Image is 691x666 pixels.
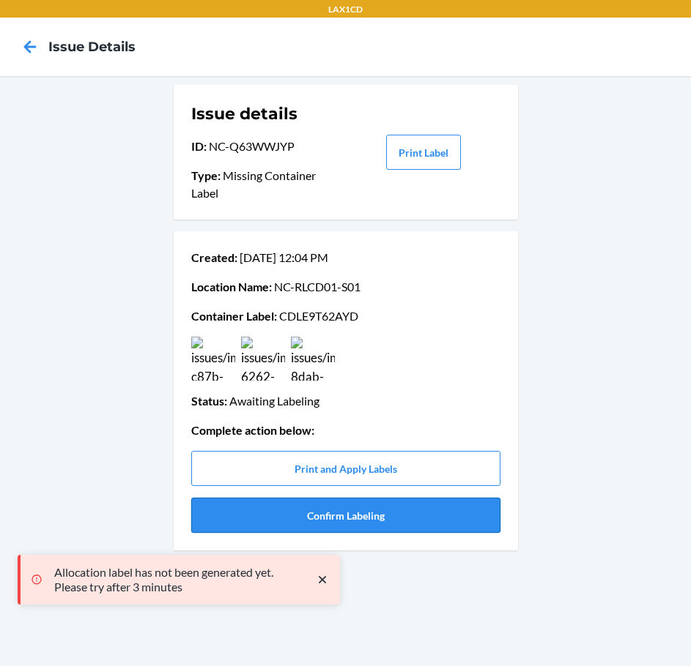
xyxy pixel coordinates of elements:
[191,423,314,437] span: Complete action below :
[191,138,344,155] p: NC-Q63WWJYP
[328,3,363,16] p: LAX1CD
[291,337,335,381] img: issues/images/89f784e1-8dab-4e3c-8055-e9e1842352e9.jpg
[191,451,500,486] button: Print and Apply Labels
[48,37,136,56] h4: Issue details
[191,498,500,533] button: Confirm Labeling
[191,392,500,410] p: Awaiting Labeling
[191,250,237,264] span: Created :
[191,309,277,323] span: Container Label :
[54,565,300,594] p: Allocation label has not been generated yet. Please try after 3 minutes
[191,280,272,293] span: Location Name :
[386,135,461,170] button: Print Label
[191,167,344,202] p: Missing Container Label
[191,307,500,325] p: CDLE9T62AYD
[241,337,285,381] img: issues/images/8b3e4325-6262-4070-8aff-f705406e82ec.jpg
[191,102,344,126] h1: Issue details
[191,394,227,408] span: Status :
[191,249,500,266] p: [DATE] 12:04 PM
[191,139,207,153] span: ID :
[315,572,330,587] svg: close toast
[191,278,500,296] p: NC-RLCD01-S01
[191,168,221,182] span: Type :
[191,337,235,381] img: issues/images/07955eab-c87b-475d-8c8b-fd3552f3ad37.jpg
